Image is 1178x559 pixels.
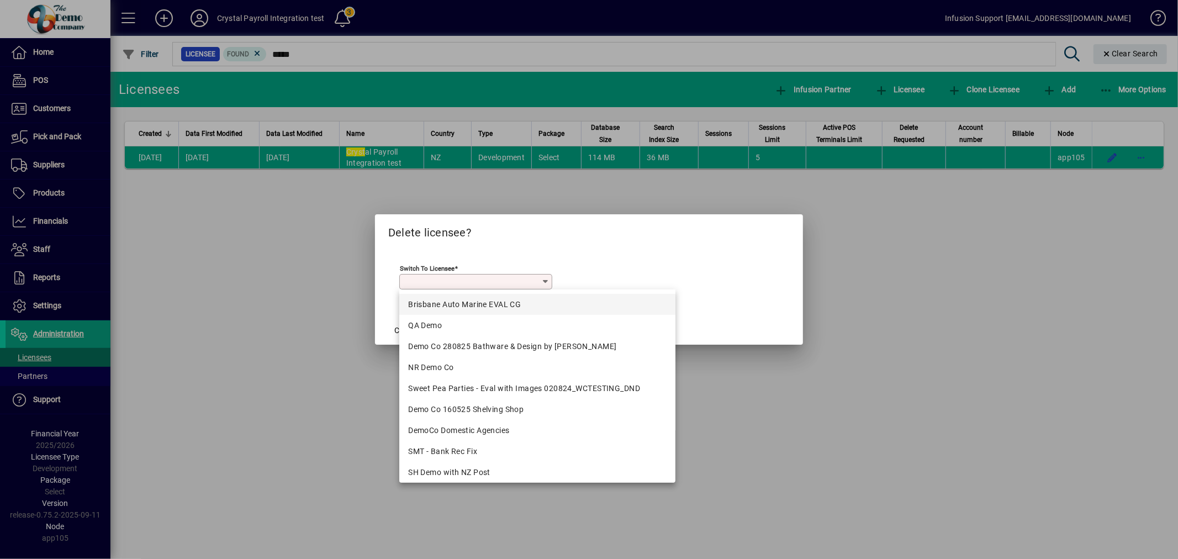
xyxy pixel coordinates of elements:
[399,420,675,441] mat-option: DemoCo Domestic Agencies
[408,425,667,436] div: DemoCo Domestic Agencies
[399,294,675,315] mat-option: Brisbane Auto Marine EVAL CG
[399,357,675,378] mat-option: NR Demo Co
[408,404,667,415] div: Demo Co 160525 Shelving Shop
[408,446,667,457] div: SMT - Bank Rec Fix
[408,299,667,310] div: Brisbane Auto Marine EVAL CG
[399,399,675,420] mat-option: Demo Co 160525 Shelving Shop
[408,383,667,394] div: Sweet Pea Parties - Eval with Images 020824_WCTESTING_DND
[399,441,675,462] mat-option: SMT - Bank Rec Fix
[388,320,424,340] button: Cancel
[399,462,675,483] mat-option: SH Demo with NZ Post
[394,325,418,336] span: Cancel
[408,362,667,373] div: NR Demo Co
[400,265,455,272] mat-label: Switch to licensee
[399,378,675,399] mat-option: Sweet Pea Parties - Eval with Images 020824_WCTESTING_DND
[399,315,675,336] mat-option: QA Demo
[408,320,667,331] div: QA Demo
[399,336,675,357] mat-option: Demo Co 280825 Bathware & Design by Kristy
[375,214,803,246] h2: Delete licensee?
[408,467,667,478] div: SH Demo with NZ Post
[408,341,667,352] div: Demo Co 280825 Bathware & Design by [PERSON_NAME]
